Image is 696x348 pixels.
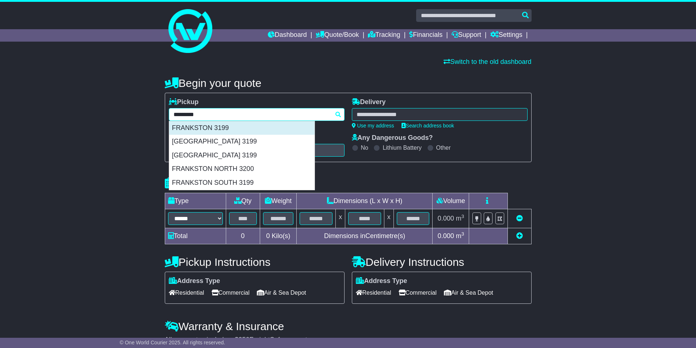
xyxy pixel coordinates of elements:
[165,320,532,332] h4: Warranty & Insurance
[169,149,315,162] div: [GEOGRAPHIC_DATA] 3199
[352,98,386,106] label: Delivery
[516,215,523,222] a: Remove this item
[352,134,433,142] label: Any Dangerous Goods?
[352,123,394,129] a: Use my address
[266,232,270,240] span: 0
[165,77,532,89] h4: Begin your quote
[461,214,464,219] sup: 3
[239,336,250,343] span: 250
[490,29,522,42] a: Settings
[260,228,297,244] td: Kilo(s)
[456,232,464,240] span: m
[297,193,433,209] td: Dimensions (L x W x H)
[268,29,307,42] a: Dashboard
[352,256,532,268] h4: Delivery Instructions
[169,108,345,121] typeahead: Please provide city
[438,215,454,222] span: 0.000
[438,232,454,240] span: 0.000
[444,58,531,65] a: Switch to the old dashboard
[452,29,481,42] a: Support
[433,193,469,209] td: Volume
[169,277,220,285] label: Address Type
[444,287,493,298] span: Air & Sea Depot
[456,215,464,222] span: m
[356,287,391,298] span: Residential
[212,287,250,298] span: Commercial
[169,287,204,298] span: Residential
[399,287,437,298] span: Commercial
[165,336,532,344] div: All our quotes include a $ FreightSafe warranty.
[409,29,442,42] a: Financials
[169,98,199,106] label: Pickup
[297,228,433,244] td: Dimensions in Centimetre(s)
[316,29,359,42] a: Quote/Book
[169,162,315,176] div: FRANKSTON NORTH 3200
[402,123,454,129] a: Search address book
[169,121,315,135] div: FRANKSTON 3199
[169,135,315,149] div: [GEOGRAPHIC_DATA] 3199
[165,228,226,244] td: Total
[384,209,393,228] td: x
[516,232,523,240] a: Add new item
[356,277,407,285] label: Address Type
[165,177,256,189] h4: Package details |
[226,228,260,244] td: 0
[461,231,464,237] sup: 3
[165,193,226,209] td: Type
[165,256,345,268] h4: Pickup Instructions
[361,144,368,151] label: No
[368,29,400,42] a: Tracking
[336,209,345,228] td: x
[436,144,451,151] label: Other
[383,144,422,151] label: Lithium Battery
[260,193,297,209] td: Weight
[120,340,225,345] span: © One World Courier 2025. All rights reserved.
[226,193,260,209] td: Qty
[169,176,315,190] div: FRANKSTON SOUTH 3199
[257,287,306,298] span: Air & Sea Depot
